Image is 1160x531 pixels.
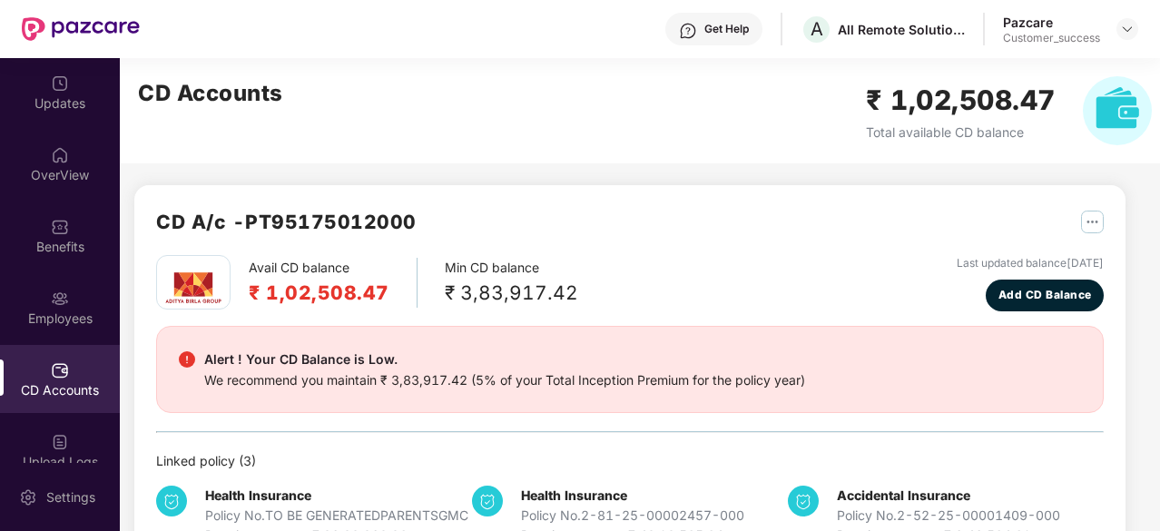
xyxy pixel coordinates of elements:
img: aditya.png [162,256,225,320]
img: svg+xml;base64,PHN2ZyB4bWxucz0iaHR0cDovL3d3dy53My5vcmcvMjAwMC9zdmciIHhtbG5zOnhsaW5rPSJodHRwOi8vd3... [1083,76,1152,145]
img: svg+xml;base64,PHN2ZyBpZD0iRGFuZ2VyX2FsZXJ0IiBkYXRhLW5hbWU9IkRhbmdlciBhbGVydCIgeG1sbnM9Imh0dHA6Ly... [179,351,195,368]
div: Policy No. 2-52-25-00001409-000 [837,506,1060,526]
img: svg+xml;base64,PHN2ZyB4bWxucz0iaHR0cDovL3d3dy53My5vcmcvMjAwMC9zdmciIHdpZHRoPSIzNCIgaGVpZ2h0PSIzNC... [156,486,187,516]
div: Get Help [704,22,749,36]
img: New Pazcare Logo [22,17,140,41]
div: Customer_success [1003,31,1100,45]
img: svg+xml;base64,PHN2ZyBpZD0iVXBsb2FkX0xvZ3MiIGRhdGEtbmFtZT0iVXBsb2FkIExvZ3MiIHhtbG5zPSJodHRwOi8vd3... [51,433,69,451]
img: svg+xml;base64,PHN2ZyBpZD0iQ0RfQWNjb3VudHMiIGRhdGEtbmFtZT0iQ0QgQWNjb3VudHMiIHhtbG5zPSJodHRwOi8vd3... [51,361,69,379]
b: Health Insurance [521,487,627,503]
h2: ₹ 1,02,508.47 [249,278,389,308]
img: svg+xml;base64,PHN2ZyBpZD0iQmVuZWZpdHMiIHhtbG5zPSJodHRwOi8vd3d3LnczLm9yZy8yMDAwL3N2ZyIgd2lkdGg9Ij... [51,218,69,236]
div: Policy No. 2-81-25-00002457-000 [521,506,744,526]
div: Min CD balance [445,258,578,308]
div: We recommend you maintain ₹ 3,83,917.42 (5% of your Total Inception Premium for the policy year) [204,370,805,390]
img: svg+xml;base64,PHN2ZyB4bWxucz0iaHR0cDovL3d3dy53My5vcmcvMjAwMC9zdmciIHdpZHRoPSIzNCIgaGVpZ2h0PSIzNC... [472,486,503,516]
h2: CD A/c - PT95175012000 [156,207,417,237]
b: Accidental Insurance [837,487,970,503]
div: Last updated balance [DATE] [957,255,1104,272]
img: svg+xml;base64,PHN2ZyBpZD0iRW1wbG95ZWVzIiB4bWxucz0iaHR0cDovL3d3dy53My5vcmcvMjAwMC9zdmciIHdpZHRoPS... [51,290,69,308]
h2: ₹ 1,02,508.47 [866,79,1056,122]
img: svg+xml;base64,PHN2ZyBpZD0iSG9tZSIgeG1sbnM9Imh0dHA6Ly93d3cudzMub3JnLzIwMDAvc3ZnIiB3aWR0aD0iMjAiIG... [51,146,69,164]
div: Pazcare [1003,14,1100,31]
img: svg+xml;base64,PHN2ZyB4bWxucz0iaHR0cDovL3d3dy53My5vcmcvMjAwMC9zdmciIHdpZHRoPSIzNCIgaGVpZ2h0PSIzNC... [788,486,819,516]
b: Health Insurance [205,487,311,503]
div: Policy No. TO BE GENERATEDPARENTSGMC [205,506,468,526]
img: svg+xml;base64,PHN2ZyBpZD0iSGVscC0zMngzMiIgeG1sbnM9Imh0dHA6Ly93d3cudzMub3JnLzIwMDAvc3ZnIiB3aWR0aD... [679,22,697,40]
img: svg+xml;base64,PHN2ZyBpZD0iU2V0dGluZy0yMHgyMCIgeG1sbnM9Imh0dHA6Ly93d3cudzMub3JnLzIwMDAvc3ZnIiB3aW... [19,488,37,506]
h2: CD Accounts [138,76,283,111]
div: ₹ 3,83,917.42 [445,278,578,308]
img: svg+xml;base64,PHN2ZyBpZD0iRHJvcGRvd24tMzJ4MzIiIHhtbG5zPSJodHRwOi8vd3d3LnczLm9yZy8yMDAwL3N2ZyIgd2... [1120,22,1135,36]
img: svg+xml;base64,PHN2ZyBpZD0iVXBkYXRlZCIgeG1sbnM9Imh0dHA6Ly93d3cudzMub3JnLzIwMDAvc3ZnIiB3aWR0aD0iMj... [51,74,69,93]
span: Add CD Balance [998,287,1092,304]
span: A [811,18,823,40]
div: Settings [41,488,101,506]
div: All Remote Solutions Private Limited [838,21,965,38]
img: svg+xml;base64,PHN2ZyB4bWxucz0iaHR0cDovL3d3dy53My5vcmcvMjAwMC9zdmciIHdpZHRoPSIyNSIgaGVpZ2h0PSIyNS... [1081,211,1104,233]
div: Avail CD balance [249,258,418,308]
button: Add CD Balance [986,280,1104,311]
span: Total available CD balance [866,124,1024,140]
div: Alert ! Your CD Balance is Low. [204,349,805,370]
div: Linked policy ( 3 ) [156,451,1104,471]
